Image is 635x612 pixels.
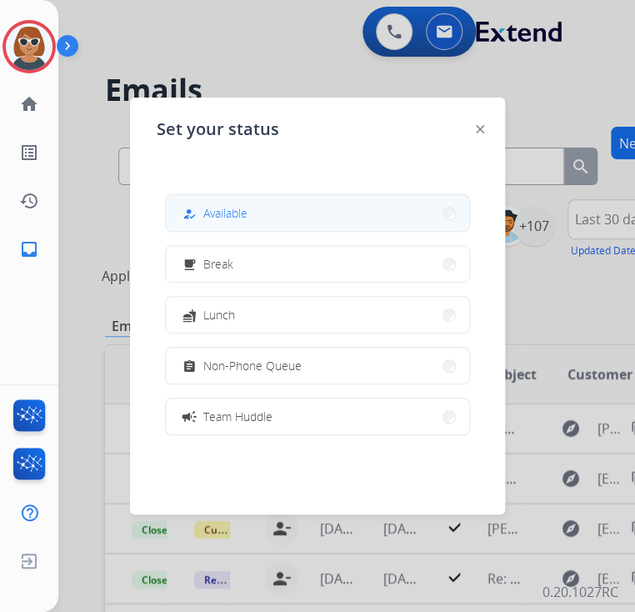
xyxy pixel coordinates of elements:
button: Break [166,246,469,282]
span: Non-Phone Queue [203,357,302,374]
mat-icon: history [19,191,39,211]
button: Lunch [166,297,469,333]
img: avatar [6,23,52,70]
img: close-button [476,125,484,133]
mat-icon: inbox [19,239,39,259]
span: Available [203,204,247,222]
mat-icon: assignment [182,359,197,373]
mat-icon: campaign [181,408,197,424]
span: Lunch [203,306,235,324]
mat-icon: fastfood [182,308,197,322]
span: Team Huddle [203,408,272,425]
mat-icon: list_alt [19,143,39,163]
button: Available [166,195,469,231]
mat-icon: free_breakfast [182,257,197,271]
button: Team Huddle [166,399,469,434]
span: Break [203,255,233,273]
span: Set your status [157,118,279,141]
mat-icon: home [19,94,39,114]
mat-icon: how_to_reg [182,206,197,220]
p: 0.20.1027RC [542,582,618,602]
button: Non-Phone Queue [166,348,469,384]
